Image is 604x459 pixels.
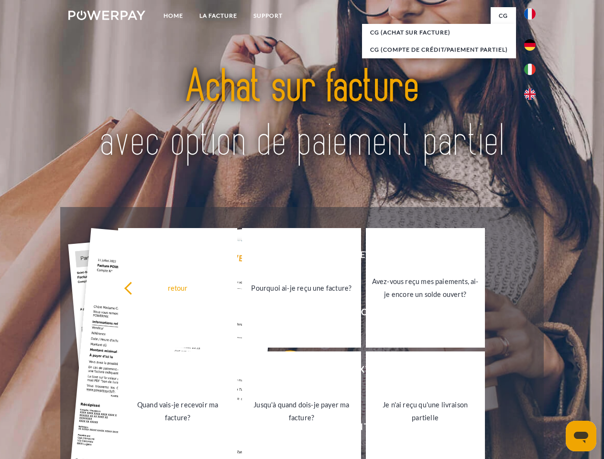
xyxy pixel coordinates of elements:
a: Support [245,7,291,24]
iframe: Bouton de lancement de la fenêtre de messagerie [566,421,596,451]
a: CG (achat sur facture) [362,24,516,41]
div: Quand vais-je recevoir ma facture? [124,398,231,424]
div: Pourquoi ai-je reçu une facture? [248,281,355,294]
div: Je n'ai reçu qu'une livraison partielle [372,398,479,424]
img: title-powerpay_fr.svg [91,46,513,183]
img: de [524,39,536,51]
a: Home [155,7,191,24]
a: CG [491,7,516,24]
img: en [524,88,536,100]
div: Jusqu'à quand dois-je payer ma facture? [248,398,355,424]
a: Avez-vous reçu mes paiements, ai-je encore un solde ouvert? [366,228,485,348]
div: Avez-vous reçu mes paiements, ai-je encore un solde ouvert? [372,275,479,301]
img: fr [524,8,536,20]
a: LA FACTURE [191,7,245,24]
img: logo-powerpay-white.svg [68,11,145,20]
div: retour [124,281,231,294]
img: it [524,64,536,75]
a: CG (Compte de crédit/paiement partiel) [362,41,516,58]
